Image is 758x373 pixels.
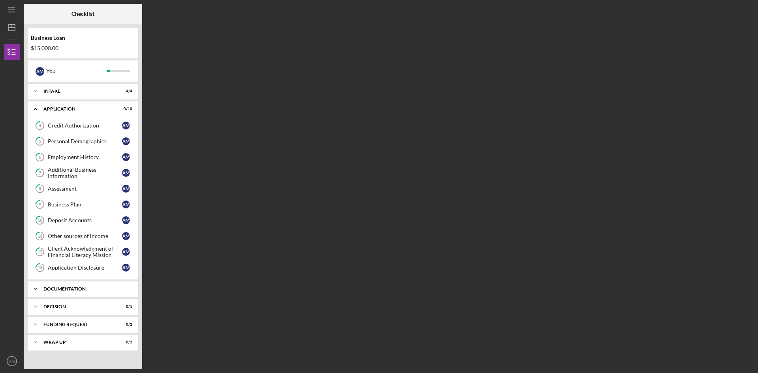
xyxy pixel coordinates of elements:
div: Documentation [43,287,128,291]
div: You [46,64,107,78]
div: A M [122,216,130,224]
div: Funding Request [43,322,113,327]
div: A M [122,122,130,129]
tspan: 8 [39,186,41,191]
div: Credit Authorization [48,122,122,129]
div: A M [122,232,130,240]
a: 6Employment HistoryAM [32,149,134,165]
div: Business Loan [31,35,135,41]
a: 7Additional Business InformationAM [32,165,134,181]
div: Intake [43,89,113,94]
a: 11Other sources of incomeAM [32,228,134,244]
div: A M [122,169,130,177]
div: A M [122,137,130,145]
div: A M [122,185,130,193]
div: Assessment [48,186,122,192]
a: 10Deposit AccountsAM [32,212,134,228]
div: A M [122,201,130,208]
div: 0 / 10 [118,107,132,111]
div: Other sources of income [48,233,122,239]
b: Checklist [71,11,94,17]
a: 9Business PlanAM [32,197,134,212]
div: Employment History [48,154,122,160]
a: 4Credit AuthorizationAM [32,118,134,133]
a: 5Personal DemographicsAM [32,133,134,149]
a: 8AssessmentAM [32,181,134,197]
tspan: 12 [38,249,42,255]
div: A M [122,264,130,272]
text: AM [9,359,15,364]
div: Wrap up [43,340,113,345]
div: 0 / 2 [118,340,132,345]
div: 0 / 2 [118,322,132,327]
div: A M [122,248,130,256]
div: A M [122,153,130,161]
div: Deposit Accounts [48,217,122,223]
a: 13Application DisclosureAM [32,260,134,276]
div: Client Acknowledgment of Financial Literacy Mission [48,246,122,258]
div: A M [36,67,44,76]
div: Decision [43,304,113,309]
tspan: 13 [38,265,42,270]
tspan: 4 [39,123,41,128]
tspan: 10 [38,218,43,223]
div: Additional Business Information [48,167,122,179]
tspan: 5 [39,139,41,144]
div: Personal Demographics [48,138,122,144]
div: Application Disclosure [48,264,122,271]
div: $15,000.00 [31,45,135,51]
tspan: 7 [39,171,41,176]
div: 4 / 4 [118,89,132,94]
div: Application [43,107,113,111]
div: Business Plan [48,201,122,208]
div: 0 / 1 [118,304,132,309]
tspan: 11 [38,234,42,239]
button: AM [4,353,20,369]
tspan: 6 [39,155,41,160]
a: 12Client Acknowledgment of Financial Literacy MissionAM [32,244,134,260]
tspan: 9 [39,202,41,207]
